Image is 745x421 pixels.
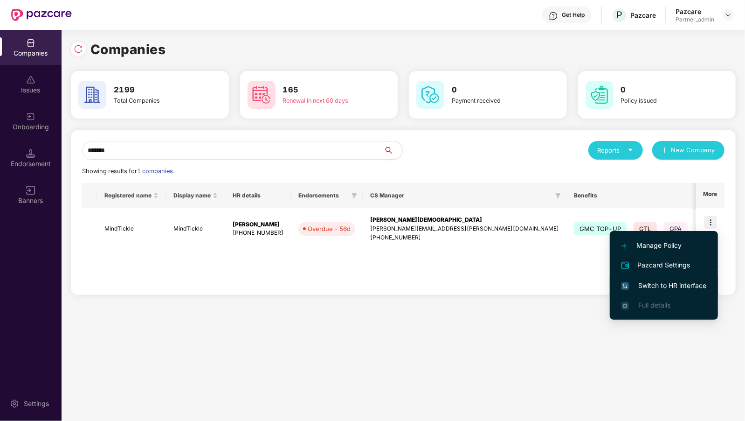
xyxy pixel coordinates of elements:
div: Pazcare [676,7,714,16]
img: svg+xml;base64,PHN2ZyB3aWR0aD0iMjAiIGhlaWdodD0iMjAiIHZpZXdCb3g9IjAgMCAyMCAyMCIgZmlsbD0ibm9uZSIgeG... [26,112,35,121]
img: svg+xml;base64,PHN2ZyBpZD0iQ29tcGFuaWVzIiB4bWxucz0iaHR0cDovL3d3dy53My5vcmcvMjAwMC9zdmciIHdpZHRoPS... [26,38,35,48]
button: plusNew Company [652,141,724,160]
img: svg+xml;base64,PHN2ZyB4bWxucz0iaHR0cDovL3d3dy53My5vcmcvMjAwMC9zdmciIHdpZHRoPSI2MCIgaGVpZ2h0PSI2MC... [416,81,444,109]
span: GTL [634,222,657,235]
span: Full details [638,301,670,309]
img: svg+xml;base64,PHN2ZyB3aWR0aD0iMTYiIGhlaWdodD0iMTYiIHZpZXdCb3g9IjAgMCAxNiAxNiIgZmlsbD0ibm9uZSIgeG... [26,186,35,195]
img: svg+xml;base64,PHN2ZyB4bWxucz0iaHR0cDovL3d3dy53My5vcmcvMjAwMC9zdmciIHdpZHRoPSI2MCIgaGVpZ2h0PSI2MC... [78,81,106,109]
img: svg+xml;base64,PHN2ZyB4bWxucz0iaHR0cDovL3d3dy53My5vcmcvMjAwMC9zdmciIHdpZHRoPSIxNi4zNjMiIGhlaWdodD... [621,302,629,309]
td: MindTickle [166,208,225,250]
div: [PHONE_NUMBER] [370,233,559,242]
div: Renewal in next 60 days [283,96,363,105]
span: 1 companies. [137,168,174,175]
div: Overdue - 56d [308,224,351,233]
img: svg+xml;base64,PHN2ZyB4bWxucz0iaHR0cDovL3d3dy53My5vcmcvMjAwMC9zdmciIHdpZHRoPSIxMi4yMDEiIGhlaWdodD... [621,243,627,249]
img: svg+xml;base64,PHN2ZyBpZD0iSXNzdWVzX2Rpc2FibGVkIiB4bWxucz0iaHR0cDovL3d3dy53My5vcmcvMjAwMC9zdmciIH... [26,75,35,84]
div: Total Companies [114,96,194,105]
span: Pazcard Settings [621,260,706,271]
div: [PERSON_NAME][DEMOGRAPHIC_DATA] [370,216,559,225]
div: Reports [598,146,634,155]
h3: 2199 [114,84,194,96]
img: svg+xml;base64,PHN2ZyBpZD0iUmVsb2FkLTMyeDMyIiB4bWxucz0iaHR0cDovL3d3dy53My5vcmcvMjAwMC9zdmciIHdpZH... [74,44,83,54]
div: [PERSON_NAME] [233,220,283,229]
div: [PERSON_NAME][EMAIL_ADDRESS][PERSON_NAME][DOMAIN_NAME] [370,225,559,233]
img: svg+xml;base64,PHN2ZyB4bWxucz0iaHR0cDovL3d3dy53My5vcmcvMjAwMC9zdmciIHdpZHRoPSIyNCIgaGVpZ2h0PSIyNC... [620,260,631,271]
span: New Company [671,146,716,155]
img: svg+xml;base64,PHN2ZyBpZD0iU2V0dGluZy0yMHgyMCIgeG1sbnM9Imh0dHA6Ly93d3cudzMub3JnLzIwMDAvc3ZnIiB3aW... [10,399,19,408]
td: MindTickle [97,208,166,250]
span: Display name [173,192,211,199]
div: Partner_admin [676,16,714,23]
div: Pazcare [630,11,656,20]
span: caret-down [628,147,634,153]
img: New Pazcare Logo [11,9,72,21]
img: svg+xml;base64,PHN2ZyB4bWxucz0iaHR0cDovL3d3dy53My5vcmcvMjAwMC9zdmciIHdpZHRoPSI2MCIgaGVpZ2h0PSI2MC... [248,81,276,109]
img: svg+xml;base64,PHN2ZyB3aWR0aD0iMTQuNSIgaGVpZ2h0PSIxNC41IiB2aWV3Qm94PSIwIDAgMTYgMTYiIGZpbGw9Im5vbm... [26,149,35,158]
img: svg+xml;base64,PHN2ZyB4bWxucz0iaHR0cDovL3d3dy53My5vcmcvMjAwMC9zdmciIHdpZHRoPSI2MCIgaGVpZ2h0PSI2MC... [586,81,614,109]
div: Get Help [562,11,585,19]
span: plus [662,147,668,154]
img: svg+xml;base64,PHN2ZyBpZD0iRHJvcGRvd24tMzJ4MzIiIHhtbG5zPSJodHRwOi8vd3d3LnczLm9yZy8yMDAwL3N2ZyIgd2... [724,11,732,19]
span: search [383,147,402,154]
img: icon [704,216,717,229]
span: filter [350,190,359,201]
th: Display name [166,183,225,208]
th: HR details [225,183,291,208]
h1: Companies [90,39,166,60]
span: Showing results for [82,168,174,175]
span: filter [352,193,357,198]
div: Policy issued [621,96,701,105]
h3: 0 [621,84,701,96]
span: Manage Policy [621,240,706,251]
span: filter [555,193,561,198]
span: Endorsements [298,192,348,199]
span: GMC TOP-UP [574,222,627,235]
th: More [696,183,724,208]
span: CS Manager [370,192,552,199]
div: Settings [21,399,52,408]
img: svg+xml;base64,PHN2ZyB4bWxucz0iaHR0cDovL3d3dy53My5vcmcvMjAwMC9zdmciIHdpZHRoPSIxNiIgaGVpZ2h0PSIxNi... [621,282,629,290]
div: [PHONE_NUMBER] [233,229,283,238]
img: svg+xml;base64,PHN2ZyBpZD0iSGVscC0zMngzMiIgeG1sbnM9Imh0dHA6Ly93d3cudzMub3JnLzIwMDAvc3ZnIiB3aWR0aD... [549,11,558,21]
span: filter [553,190,563,201]
span: Registered name [104,192,152,199]
span: GPA [664,222,688,235]
th: Registered name [97,183,166,208]
span: Switch to HR interface [621,281,706,291]
span: P [616,9,622,21]
th: Benefits [566,183,740,208]
div: Payment received [452,96,532,105]
button: search [383,141,403,160]
h3: 165 [283,84,363,96]
h3: 0 [452,84,532,96]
